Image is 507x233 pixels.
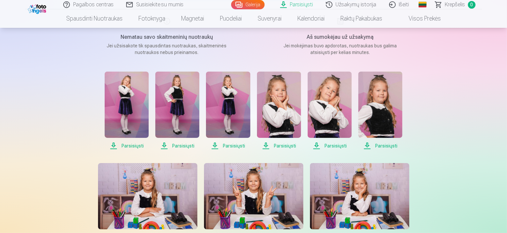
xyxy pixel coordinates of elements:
[332,9,390,28] a: Raktų pakabukas
[155,142,199,150] span: Parsisiųsti
[105,142,149,150] span: Parsisiųsti
[58,9,130,28] a: Spausdinti nuotraukas
[308,142,352,150] span: Parsisiųsti
[212,9,250,28] a: Puodeliai
[28,3,48,14] img: /fa2
[289,9,332,28] a: Kalendoriai
[358,72,402,150] a: Parsisiųsti
[308,72,352,150] a: Parsisiųsti
[130,9,173,28] a: Fotoknyga
[278,33,403,41] h5: Aš sumokėjau už užsakymą
[257,72,301,150] a: Parsisiųsti
[358,142,402,150] span: Parsisiųsti
[206,142,250,150] span: Parsisiųsti
[468,1,476,9] span: 0
[104,33,230,41] h5: Nematau savo skaitmeninių nuotraukų
[445,1,465,9] span: Krepšelis
[257,142,301,150] span: Parsisiųsti
[278,42,403,56] p: Jei mokėjimas buvo apdorotas, nuotraukas bus galima atsisiųsti per kelias minutes.
[173,9,212,28] a: Magnetai
[105,72,149,150] a: Parsisiųsti
[206,72,250,150] a: Parsisiųsti
[390,9,449,28] a: Visos prekės
[155,72,199,150] a: Parsisiųsti
[104,42,230,56] p: Jei užsisakote tik spausdintas nuotraukas, skaitmeninės nuotraukos nebus prieinamos.
[250,9,289,28] a: Suvenyrai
